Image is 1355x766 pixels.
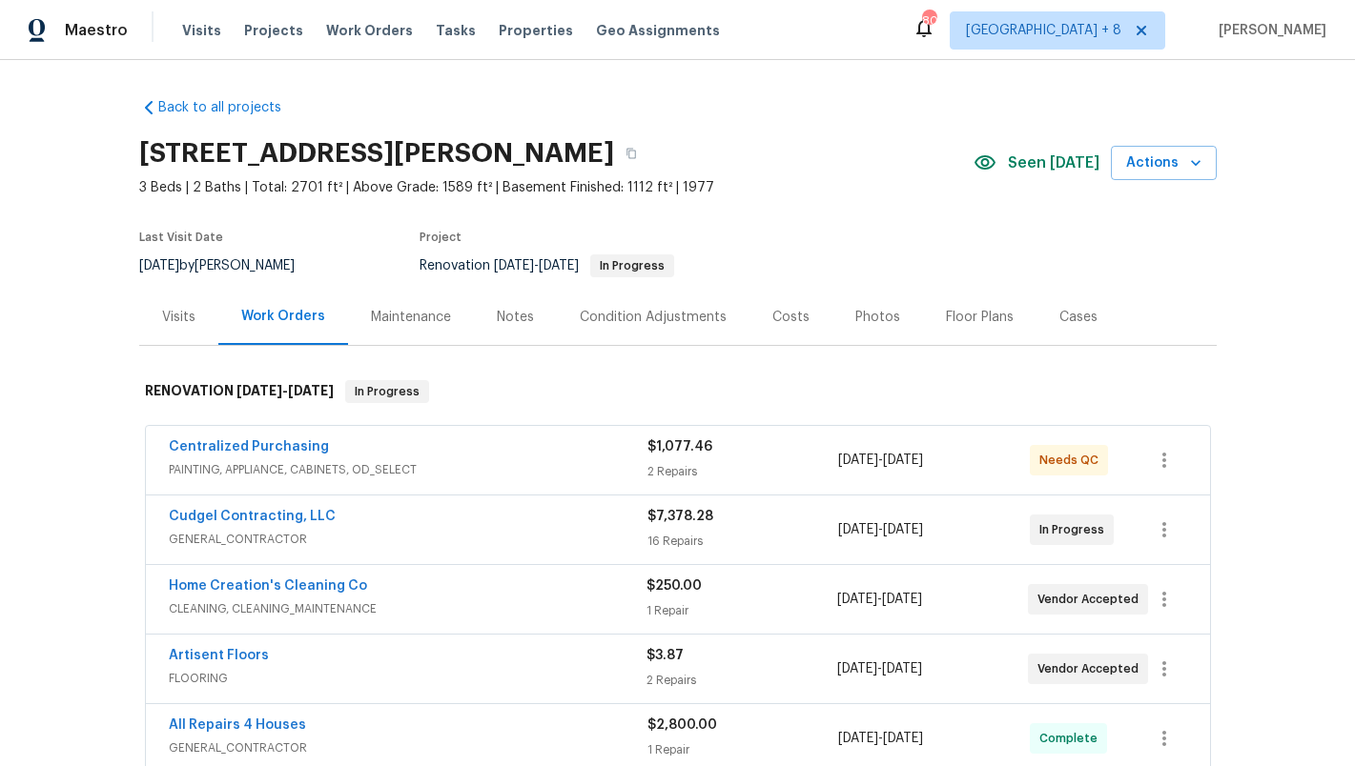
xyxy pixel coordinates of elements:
span: [DATE] [539,259,579,272]
span: [DATE] [837,593,877,606]
div: RENOVATION [DATE]-[DATE]In Progress [139,361,1217,422]
span: [PERSON_NAME] [1211,21,1326,40]
span: $7,378.28 [647,510,713,523]
span: PAINTING, APPLIANCE, CABINETS, OD_SELECT [169,460,647,479]
span: $3.87 [647,649,684,662]
span: Last Visit Date [139,232,223,243]
div: Maintenance [371,308,451,327]
div: Condition Adjustments [580,308,727,327]
span: $2,800.00 [647,718,717,732]
span: Renovation [420,259,674,272]
div: Work Orders [241,307,325,326]
span: Needs QC [1039,451,1106,470]
span: - [838,520,923,539]
span: [DATE] [882,662,922,675]
span: - [837,659,922,678]
span: [DATE] [838,732,878,745]
div: Photos [855,308,900,327]
span: [GEOGRAPHIC_DATA] + 8 [966,21,1121,40]
div: 16 Repairs [647,532,839,551]
span: - [236,384,334,397]
button: Actions [1111,146,1217,181]
h6: RENOVATION [145,380,334,403]
div: by [PERSON_NAME] [139,254,318,277]
div: 1 Repair [647,740,839,759]
div: 2 Repairs [647,671,837,690]
span: - [838,451,923,470]
a: Back to all projects [139,98,322,117]
span: CLEANING, CLEANING_MAINTENANCE [169,599,647,618]
span: [DATE] [288,384,334,397]
span: Properties [499,21,573,40]
a: Artisent Floors [169,649,269,662]
div: Floor Plans [946,308,1014,327]
span: [DATE] [883,732,923,745]
span: - [494,259,579,272]
span: [DATE] [236,384,282,397]
div: Cases [1059,308,1098,327]
a: Centralized Purchasing [169,440,329,454]
span: [DATE] [139,259,179,272]
span: Vendor Accepted [1037,659,1146,678]
span: - [837,590,922,609]
div: Costs [772,308,810,327]
span: [DATE] [882,593,922,606]
span: In Progress [347,382,427,401]
a: Home Creation's Cleaning Co [169,579,367,593]
span: In Progress [592,260,672,272]
span: Vendor Accepted [1037,590,1146,609]
span: Geo Assignments [596,21,720,40]
span: In Progress [1039,520,1112,539]
div: Notes [497,308,534,327]
div: Visits [162,308,195,327]
span: Tasks [436,24,476,37]
a: Cudgel Contracting, LLC [169,510,336,523]
span: - [838,729,923,748]
div: 80 [922,11,935,30]
span: GENERAL_CONTRACTOR [169,530,647,549]
span: [DATE] [837,662,877,675]
a: All Repairs 4 Houses [169,718,306,732]
span: 3 Beds | 2 Baths | Total: 2701 ft² | Above Grade: 1589 ft² | Basement Finished: 1112 ft² | 1977 [139,178,974,197]
span: Seen [DATE] [1008,153,1099,172]
span: [DATE] [883,454,923,467]
span: Complete [1039,729,1105,748]
span: Visits [182,21,221,40]
h2: [STREET_ADDRESS][PERSON_NAME] [139,144,614,163]
span: FLOORING [169,669,647,688]
span: [DATE] [883,523,923,536]
span: [DATE] [838,523,878,536]
span: Actions [1126,151,1201,175]
span: Maestro [65,21,128,40]
div: 2 Repairs [647,462,839,481]
div: 1 Repair [647,601,837,620]
span: $1,077.46 [647,440,712,454]
span: [DATE] [494,259,534,272]
span: Project [420,232,462,243]
span: Projects [244,21,303,40]
span: Work Orders [326,21,413,40]
span: [DATE] [838,454,878,467]
span: GENERAL_CONTRACTOR [169,738,647,757]
button: Copy Address [614,136,648,171]
span: $250.00 [647,579,702,593]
